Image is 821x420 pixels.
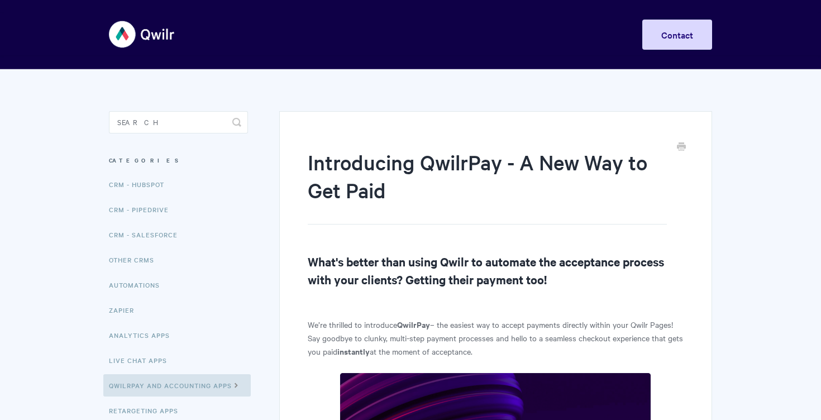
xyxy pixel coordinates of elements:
strong: instantly [337,345,370,357]
a: Other CRMs [109,249,163,271]
a: Automations [109,274,168,296]
a: Contact [642,20,712,50]
input: Search [109,111,248,133]
a: QwilrPay and Accounting Apps [103,374,251,397]
h3: Categories [109,150,248,170]
strong: QwilrPay [397,318,430,330]
p: We’re thrilled to introduce – the easiest way to accept payments directly within your Qwilr Pages... [308,318,684,358]
a: Live Chat Apps [109,349,175,371]
h1: Introducing QwilrPay - A New Way to Get Paid [308,148,667,225]
img: Qwilr Help Center [109,13,175,55]
h2: What's better than using Qwilr to automate the acceptance process with your clients? Getting thei... [308,252,684,288]
a: CRM - HubSpot [109,173,173,195]
a: CRM - Pipedrive [109,198,177,221]
a: Zapier [109,299,142,321]
a: CRM - Salesforce [109,223,186,246]
a: Analytics Apps [109,324,178,346]
a: Print this Article [677,141,686,154]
